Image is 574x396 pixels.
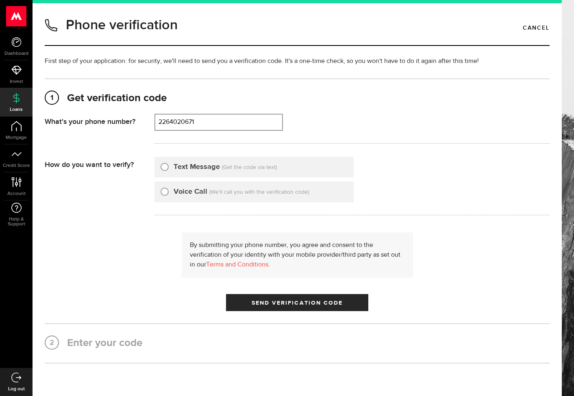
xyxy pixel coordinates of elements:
p: First step of your application: for security, we'll need to send you a verification code. It's a ... [45,56,550,66]
label: Voice Call [174,186,207,197]
span: (We'll call you with the verification code) [209,189,309,195]
h1: Phone verification [66,15,178,36]
label: Text Message [174,162,220,173]
h2: Enter your code [45,336,550,351]
input: Voice Call [161,186,169,195]
span: Send Verification Code [252,300,343,306]
div: How do you want to verify? [45,157,154,169]
a: Cancel [523,21,550,35]
span: 1 [46,91,58,104]
span: (Get the code via text) [222,164,277,170]
span: 2 [46,336,58,349]
button: Send Verification Code [226,294,368,311]
input: Text Message [161,162,169,170]
h2: Get verification code [45,91,550,106]
button: Open LiveChat chat widget [7,3,31,28]
div: By submitting your phone number, you agree and consent to the verification of your identity with ... [182,232,413,278]
div: What's your phone number? [45,114,154,126]
a: Terms and Conditions [206,262,268,268]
